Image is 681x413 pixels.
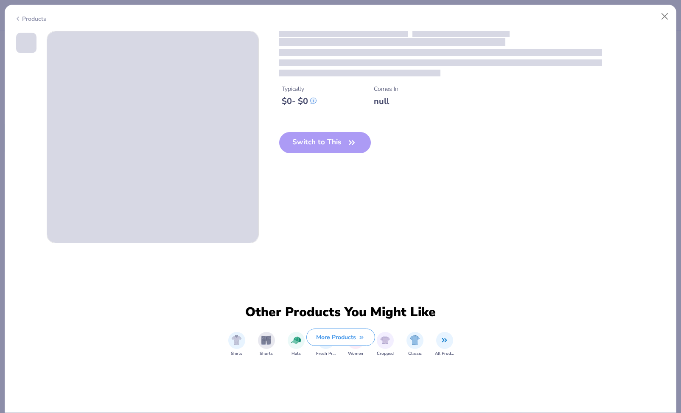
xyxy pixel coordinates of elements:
button: filter button [406,332,423,357]
button: Close [657,8,673,25]
div: null [374,96,398,107]
div: filter for Shirts [228,332,245,357]
img: Shorts Image [261,335,271,345]
button: filter button [228,332,245,357]
div: Comes In [374,84,398,93]
div: filter for All Products [435,332,454,357]
img: Hats Image [291,335,301,345]
div: Other Products You Might Like [240,305,441,320]
button: filter button [377,332,394,357]
div: $ 0 - $ 0 [282,96,317,107]
img: Shirts Image [232,335,241,345]
img: All Products Image [440,335,449,345]
button: filter button [258,332,275,357]
button: filter button [288,332,305,357]
div: filter for Classic [406,332,423,357]
button: More Products [306,329,375,346]
div: filter for Cropped [377,332,394,357]
button: filter button [435,332,454,357]
img: Classic Image [410,335,420,345]
div: filter for Shorts [258,332,275,357]
div: Products [14,14,46,23]
div: filter for Hats [288,332,305,357]
div: Typically [282,84,317,93]
img: Cropped Image [380,335,390,345]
